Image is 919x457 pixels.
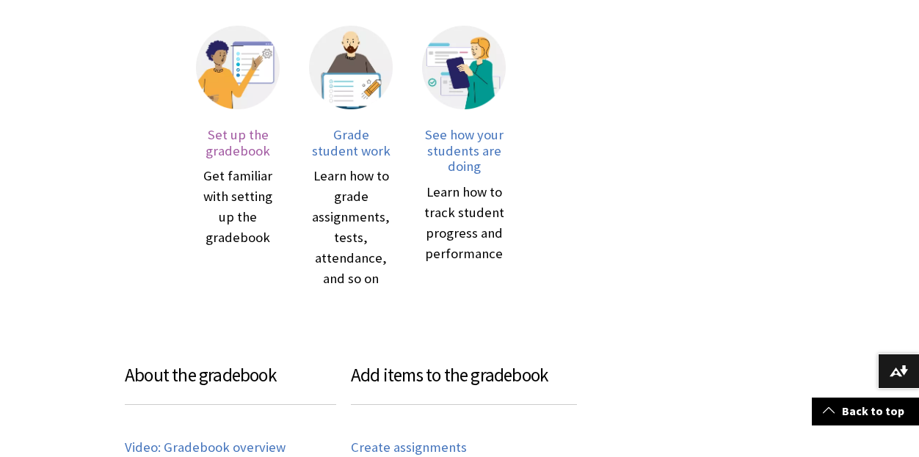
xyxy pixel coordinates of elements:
[812,398,919,425] a: Back to top
[206,126,270,159] span: Set up the gradebook
[196,166,280,248] div: Get familiar with setting up the gradebook
[125,362,336,405] h3: About the gradebook
[309,26,393,109] img: Illustration of a person behind a screen with a pencil icon on it.
[422,182,506,264] div: Learn how to track student progress and performance
[422,26,506,290] a: Illustration of a person holding a mobile device with report screens displayed behind them. See h...
[425,126,504,175] span: See how your students are doing
[312,126,391,159] span: Grade student work
[351,439,467,456] a: Create assignments
[309,166,393,289] div: Learn how to grade assignments, tests, attendance, and so on
[125,439,286,456] a: Video: Gradebook overview
[309,26,393,290] a: Illustration of a person behind a screen with a pencil icon on it. Grade student work Learn how t...
[422,26,506,109] img: Illustration of a person holding a mobile device with report screens displayed behind them.
[351,362,577,405] h3: Add items to the gradebook
[196,26,280,109] img: Illustration of a person in front of a screen with a settings icon on it.
[196,26,280,290] a: Illustration of a person in front of a screen with a settings icon on it. Set up the gradebook Ge...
